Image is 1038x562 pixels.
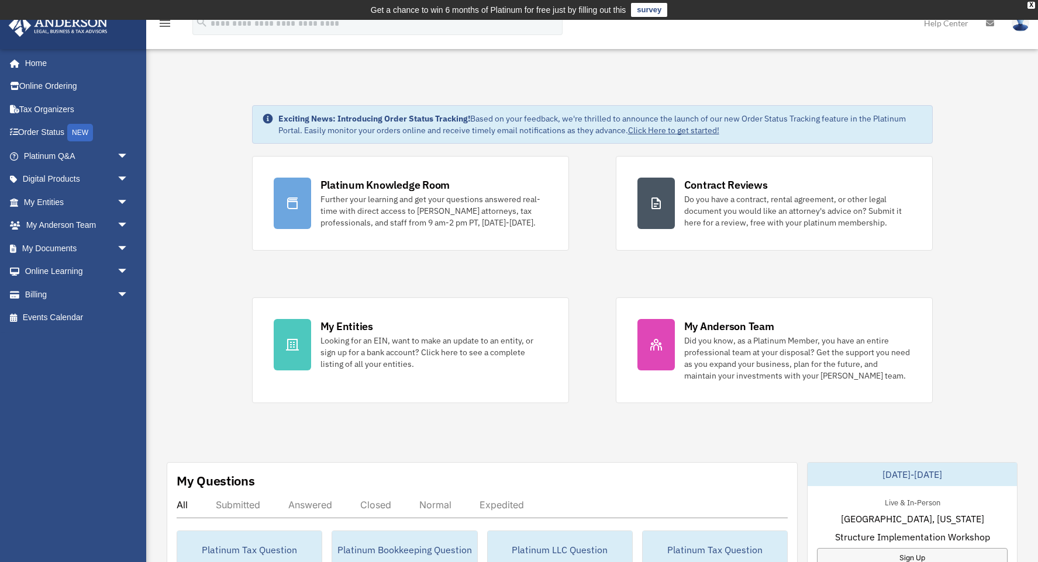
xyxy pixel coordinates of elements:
span: arrow_drop_down [117,283,140,307]
a: My Anderson Teamarrow_drop_down [8,214,146,237]
div: Expedited [480,499,524,511]
img: User Pic [1012,15,1029,32]
a: survey [631,3,667,17]
span: arrow_drop_down [117,214,140,238]
span: [GEOGRAPHIC_DATA], [US_STATE] [841,512,984,526]
div: Normal [419,499,451,511]
a: My Anderson Team Did you know, as a Platinum Member, you have an entire professional team at your... [616,297,933,403]
a: My Entitiesarrow_drop_down [8,190,146,214]
div: NEW [67,124,93,141]
span: arrow_drop_down [117,168,140,192]
div: My Questions [177,472,255,490]
div: Platinum Knowledge Room [320,178,450,192]
a: Digital Productsarrow_drop_down [8,168,146,191]
div: Did you know, as a Platinum Member, you have an entire professional team at your disposal? Get th... [684,335,911,381]
a: Online Ordering [8,75,146,98]
div: [DATE]-[DATE] [808,463,1017,486]
div: close [1027,2,1035,9]
img: Anderson Advisors Platinum Portal [5,14,111,37]
div: My Entities [320,319,373,334]
a: Online Learningarrow_drop_down [8,260,146,283]
a: Contract Reviews Do you have a contract, rental agreement, or other legal document you would like... [616,156,933,251]
span: Structure Implementation Workshop [835,530,990,544]
span: arrow_drop_down [117,237,140,261]
div: My Anderson Team [684,319,774,334]
a: Home [8,51,140,75]
div: Based on your feedback, we're thrilled to announce the launch of our new Order Status Tracking fe... [278,113,923,136]
div: All [177,499,188,511]
div: Get a chance to win 6 months of Platinum for free just by filling out this [371,3,626,17]
div: Live & In-Person [875,495,950,508]
span: arrow_drop_down [117,190,140,214]
a: Platinum Knowledge Room Further your learning and get your questions answered real-time with dire... [252,156,569,251]
a: Events Calendar [8,306,146,329]
div: Answered [288,499,332,511]
a: My Documentsarrow_drop_down [8,237,146,260]
i: menu [158,16,172,30]
a: My Entities Looking for an EIN, want to make an update to an entity, or sign up for a bank accoun... [252,297,569,403]
a: Tax Organizers [8,98,146,121]
a: Click Here to get started! [628,125,719,136]
div: Contract Reviews [684,178,768,192]
i: search [195,16,208,29]
div: Closed [360,499,391,511]
div: Looking for an EIN, want to make an update to an entity, or sign up for a bank account? Click her... [320,335,547,370]
a: Platinum Q&Aarrow_drop_down [8,144,146,168]
div: Further your learning and get your questions answered real-time with direct access to [PERSON_NAM... [320,193,547,228]
strong: Exciting News: Introducing Order Status Tracking! [278,113,470,124]
div: Submitted [216,499,260,511]
a: menu [158,20,172,30]
a: Billingarrow_drop_down [8,283,146,306]
div: Do you have a contract, rental agreement, or other legal document you would like an attorney's ad... [684,193,911,228]
span: arrow_drop_down [117,144,140,168]
span: arrow_drop_down [117,260,140,284]
a: Order StatusNEW [8,121,146,145]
